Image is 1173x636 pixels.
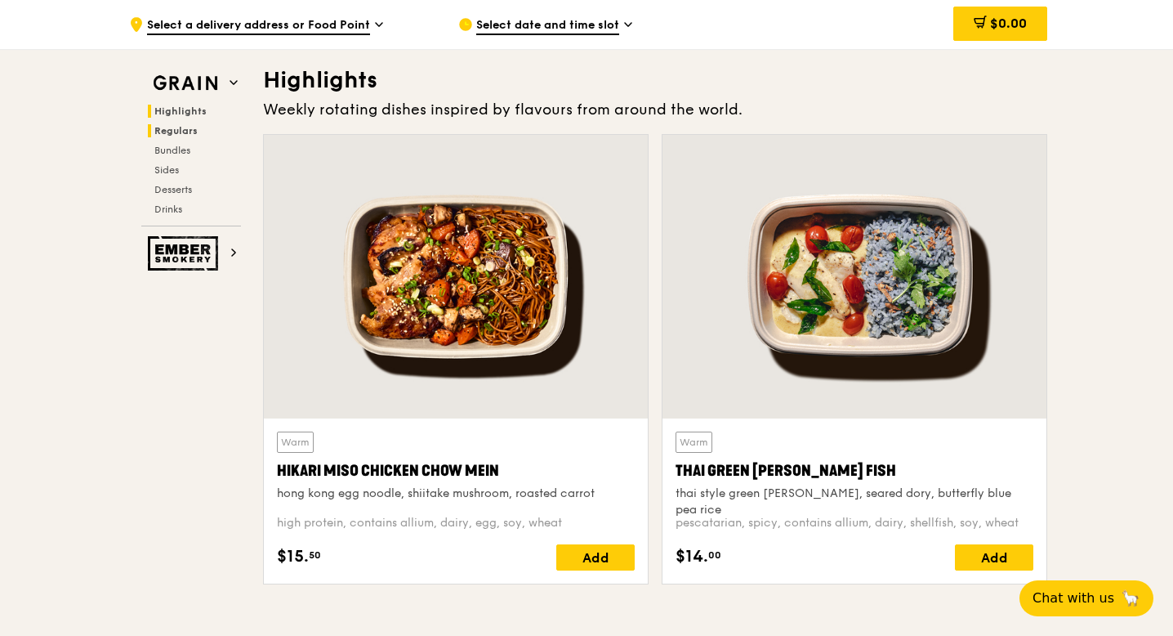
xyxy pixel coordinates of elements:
div: pescatarian, spicy, contains allium, dairy, shellfish, soy, wheat [676,515,1033,531]
div: Add [955,544,1033,571]
div: hong kong egg noodle, shiitake mushroom, roasted carrot [277,486,635,502]
img: Grain web logo [148,69,223,98]
span: $0.00 [990,16,1027,31]
span: Regulars [154,125,198,137]
div: Weekly rotating dishes inspired by flavours from around the world. [263,98,1047,121]
span: Select date and time slot [476,17,619,35]
span: $14. [676,544,708,569]
img: Ember Smokery web logo [148,236,223,271]
div: Warm [676,432,712,453]
span: $15. [277,544,309,569]
div: high protein, contains allium, dairy, egg, soy, wheat [277,515,635,531]
button: Chat with us🦙 [1019,580,1153,616]
span: Sides [154,164,179,176]
h3: Highlights [263,65,1047,95]
div: Thai Green [PERSON_NAME] Fish [676,459,1033,482]
span: Drinks [154,204,182,215]
span: Select a delivery address or Food Point [147,17,370,35]
span: Bundles [154,145,190,156]
span: Chat with us [1033,589,1114,608]
div: Warm [277,432,314,453]
span: Highlights [154,105,207,117]
span: 🦙 [1121,589,1140,608]
div: thai style green [PERSON_NAME], seared dory, butterfly blue pea rice [676,486,1033,518]
span: 50 [309,549,321,562]
div: Add [556,544,635,571]
span: Desserts [154,184,192,195]
div: Hikari Miso Chicken Chow Mein [277,459,635,482]
span: 00 [708,549,721,562]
